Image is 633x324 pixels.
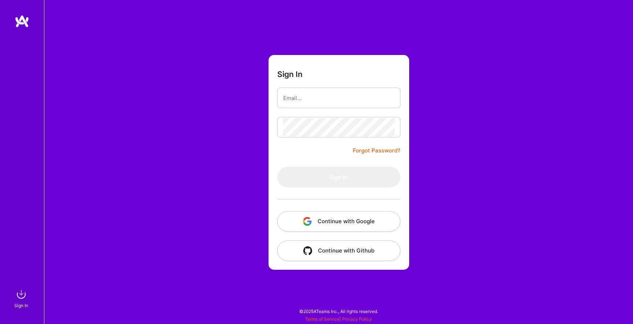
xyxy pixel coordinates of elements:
[44,302,633,320] div: © 2025 ATeams Inc., All rights reserved.
[15,15,29,28] img: logo
[277,240,400,261] button: Continue with Github
[305,316,340,322] a: Terms of Service
[342,316,372,322] a: Privacy Policy
[305,316,372,322] span: |
[303,246,312,255] img: icon
[14,302,28,309] div: Sign In
[277,167,400,187] button: Sign In
[15,287,29,309] a: sign inSign In
[303,217,312,226] img: icon
[353,146,400,155] a: Forgot Password?
[277,70,303,79] h3: Sign In
[283,89,395,107] input: Email...
[277,211,400,232] button: Continue with Google
[14,287,29,302] img: sign in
